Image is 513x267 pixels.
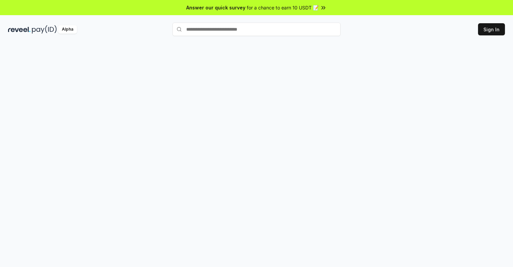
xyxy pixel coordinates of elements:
[8,25,31,34] img: reveel_dark
[247,4,319,11] span: for a chance to earn 10 USDT 📝
[478,23,505,35] button: Sign In
[32,25,57,34] img: pay_id
[58,25,77,34] div: Alpha
[186,4,245,11] span: Answer our quick survey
